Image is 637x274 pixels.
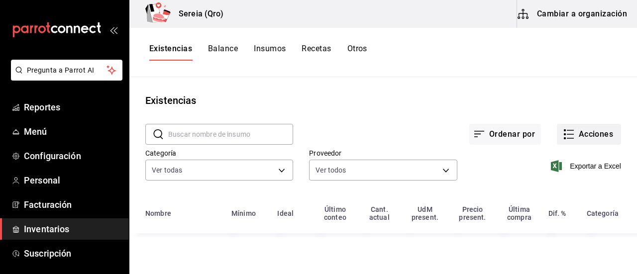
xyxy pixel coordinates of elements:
button: Exportar a Excel [553,160,621,172]
div: Precio present. [455,205,491,221]
button: Pregunta a Parrot AI [11,60,122,81]
span: Suscripción [24,247,121,260]
button: Existencias [149,44,192,61]
div: Nombre [145,209,171,217]
div: Último conteo [318,205,351,221]
button: Recetas [302,44,331,61]
div: Existencias [145,93,196,108]
span: Personal [24,174,121,187]
button: Otros [347,44,367,61]
input: Buscar nombre de insumo [168,124,293,144]
button: Insumos [254,44,286,61]
div: Mínimo [231,209,256,217]
div: Última compra [502,205,536,221]
div: UdM present. [407,205,443,221]
div: Ideal [277,209,294,217]
span: Reportes [24,100,121,114]
h3: Sereia (Qro) [171,8,224,20]
span: Menú [24,125,121,138]
span: Ver todas [152,165,182,175]
button: Balance [208,44,238,61]
span: Ver todos [316,165,346,175]
label: Proveedor [309,150,457,157]
span: Facturación [24,198,121,211]
a: Pregunta a Parrot AI [7,72,122,83]
span: Inventarios [24,222,121,236]
label: Categoría [145,150,293,157]
button: Acciones [557,124,621,145]
span: Configuración [24,149,121,163]
div: navigation tabs [149,44,367,61]
span: Pregunta a Parrot AI [27,65,107,76]
div: Cant. actual [363,205,395,221]
div: Dif. % [548,209,566,217]
div: Categoría [587,209,619,217]
button: open_drawer_menu [109,26,117,34]
button: Ordenar por [469,124,541,145]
